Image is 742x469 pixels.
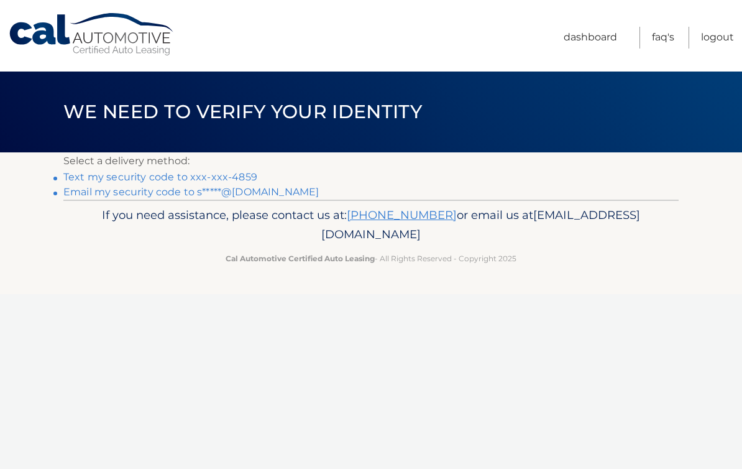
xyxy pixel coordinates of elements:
[71,252,671,265] p: - All Rights Reserved - Copyright 2025
[63,186,319,198] a: Email my security code to s*****@[DOMAIN_NAME]
[63,171,257,183] a: Text my security code to xxx-xxx-4859
[8,12,176,57] a: Cal Automotive
[564,27,617,49] a: Dashboard
[226,254,375,263] strong: Cal Automotive Certified Auto Leasing
[652,27,674,49] a: FAQ's
[63,152,679,170] p: Select a delivery method:
[63,100,422,123] span: We need to verify your identity
[347,208,457,222] a: [PHONE_NUMBER]
[701,27,734,49] a: Logout
[71,205,671,245] p: If you need assistance, please contact us at: or email us at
